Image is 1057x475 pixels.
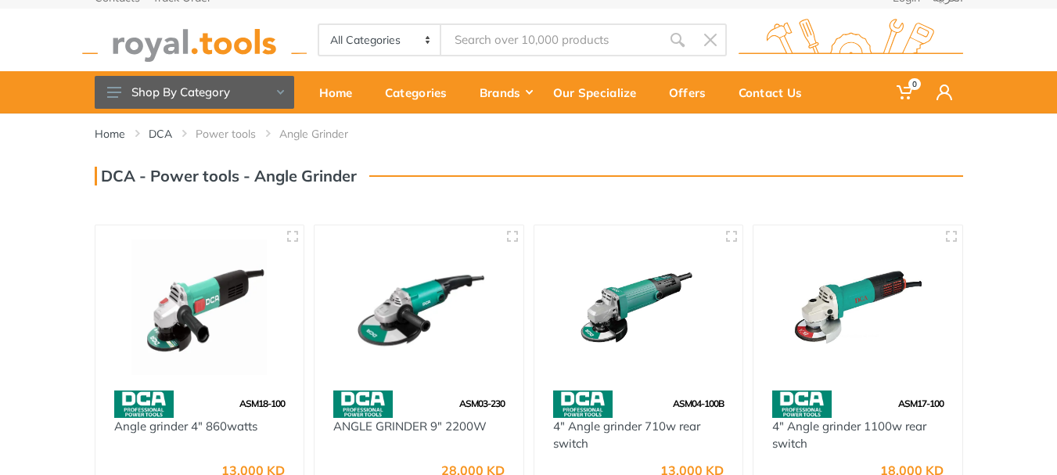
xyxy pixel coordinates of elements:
a: Home [95,126,125,142]
a: Categories [374,71,469,113]
img: Royal Tools - Angle grinder 4 [110,239,290,375]
li: Angle Grinder [279,126,372,142]
span: ASM04-100B [673,398,724,409]
span: ASM18-100 [239,398,285,409]
a: Contact Us [728,71,824,113]
a: Our Specialize [542,71,658,113]
a: Power tools [196,126,256,142]
a: Angle grinder 4" 860watts [114,419,257,434]
a: ANGLE GRINDER 9" 2200W [333,419,487,434]
img: royal.tools Logo [739,19,963,62]
a: 4" Angle grinder 710w rear switch [553,419,700,452]
img: Royal Tools - 4 [768,239,948,375]
a: DCA [149,126,172,142]
input: Site search [441,23,660,56]
a: 4" Angle grinder 1100w rear switch [772,419,926,452]
img: royal.tools Logo [82,19,307,62]
button: Shop By Category [95,76,294,109]
a: Offers [658,71,728,113]
img: Royal Tools - ANGLE GRINDER 9 [329,239,509,375]
img: 58.webp [114,390,174,418]
img: Royal Tools - 4 [548,239,729,375]
a: 0 [886,71,926,113]
span: ASM17-100 [898,398,944,409]
div: Our Specialize [542,76,658,109]
div: Contact Us [728,76,824,109]
span: 0 [908,78,921,90]
select: Category [319,25,442,55]
div: Brands [469,76,542,109]
h3: DCA - Power tools - Angle Grinder [95,167,357,185]
div: Categories [374,76,469,109]
div: Home [308,76,374,109]
img: 58.webp [772,390,832,418]
img: 58.webp [333,390,393,418]
img: 58.webp [553,390,613,418]
span: ASM03-230 [459,398,505,409]
div: Offers [658,76,728,109]
a: Home [308,71,374,113]
nav: breadcrumb [95,126,963,142]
